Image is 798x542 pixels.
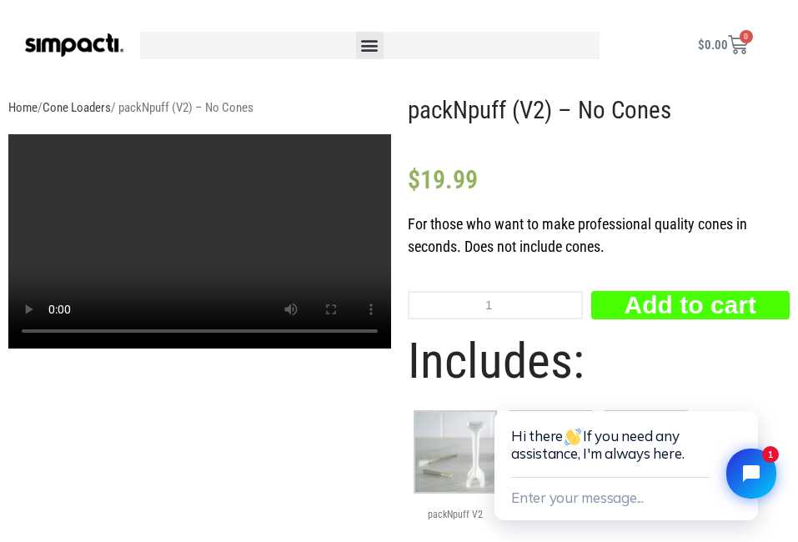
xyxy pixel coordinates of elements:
[43,100,111,115] a: Cone Loaders
[408,499,504,526] dd: packNpuff V2
[408,165,420,194] span: $
[408,291,583,319] input: Product quantity
[698,38,705,53] span: $
[478,358,798,542] iframe: Tidio Chat
[356,32,384,59] div: Menu Toggle
[8,98,391,118] nav: Breadcrumb
[8,100,38,115] a: Home
[408,336,790,385] h1: Includes:
[591,291,790,319] button: Add to cart
[678,25,768,65] a: $0.00 0
[408,213,790,258] p: For those who want to make professional quality cones in seconds. Does not include cones.
[408,165,478,194] bdi: 19.99
[408,98,790,123] h1: packNpuff (V2) – No Cones
[698,38,728,53] bdi: 0.00
[740,30,753,43] span: 0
